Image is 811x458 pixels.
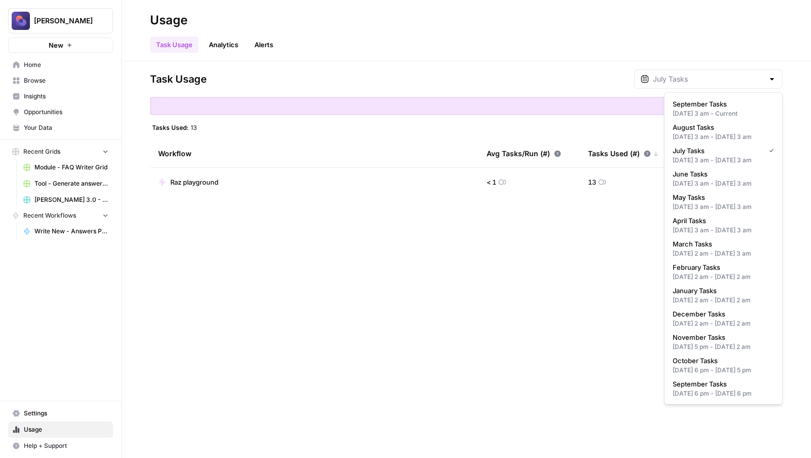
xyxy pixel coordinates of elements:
span: August Tasks [673,122,770,132]
div: [DATE] 3 am - [DATE] 3 am [673,156,774,165]
span: Settings [24,409,108,418]
span: Tasks Used: [152,123,189,131]
span: [PERSON_NAME] 3.0 - Answers (9).csv [34,195,108,204]
div: [DATE] 5 pm - [DATE] 2 am [673,342,774,351]
span: Home [24,60,108,69]
span: Task Usage [150,72,207,86]
a: Insights [8,88,113,104]
span: Raz playground [170,177,218,187]
a: Usage [8,421,113,438]
a: Alerts [248,37,279,53]
div: [DATE] 3 am - [DATE] 3 am [673,202,774,212]
span: Your Data [24,123,108,132]
a: Module - FAQ Writer Grid [19,159,113,175]
span: Recent Workflows [23,211,76,220]
span: February Tasks [673,262,770,272]
div: [DATE] 3 am - Current [673,109,774,118]
span: May Tasks [673,192,770,202]
button: Recent Workflows [8,208,113,223]
span: September Tasks [673,379,770,389]
span: Write New - Answers Posts (Raz edits) [34,227,108,236]
span: April Tasks [673,216,770,226]
div: [DATE] 2 am - [DATE] 2 am [673,319,774,328]
button: Help + Support [8,438,113,454]
span: Insights [24,92,108,101]
a: Tool - Generate answers paragraph Grid [19,175,113,192]
span: October Tasks [673,356,770,366]
div: [DATE] 2 am - [DATE] 3 am [673,249,774,258]
span: New [49,40,63,50]
div: [DATE] 6 pm - [DATE] 5 pm [673,366,774,375]
div: [DATE] 3 am - [DATE] 3 am [673,132,774,142]
span: 13 [588,177,596,187]
span: < 1 [487,177,496,187]
a: Raz playground [158,177,218,187]
span: Usage [24,425,108,434]
span: Browse [24,76,108,85]
div: [DATE] 3 am - [DATE] 3 am [673,179,774,188]
div: [DATE] 2 am - [DATE] 2 am [673,272,774,281]
input: July Tasks [653,74,764,84]
div: Tasks Used (#) [588,139,659,167]
span: December Tasks [673,309,770,319]
div: Usage [150,12,188,28]
a: Task Usage [150,37,199,53]
div: Workflow [158,139,470,167]
button: Workspace: Bardeen [8,8,113,33]
span: March Tasks [673,239,770,249]
a: Opportunities [8,104,113,120]
span: July Tasks [673,146,761,156]
span: Opportunities [24,108,108,117]
span: November Tasks [673,332,770,342]
span: September Tasks [673,99,770,109]
a: [PERSON_NAME] 3.0 - Answers (9).csv [19,192,113,208]
div: [DATE] 2 am - [DATE] 2 am [673,296,774,305]
a: Browse [8,73,113,89]
span: [PERSON_NAME] [34,16,95,26]
span: January Tasks [673,286,770,296]
span: 13 [191,123,197,131]
a: Write New - Answers Posts (Raz edits) [19,223,113,239]
button: New [8,38,113,53]
a: Home [8,57,113,73]
div: [DATE] 6 pm - [DATE] 6 pm [673,389,774,398]
span: Help + Support [24,441,108,450]
span: Tool - Generate answers paragraph Grid [34,179,108,188]
span: Module - FAQ Writer Grid [34,163,108,172]
button: Recent Grids [8,144,113,159]
div: Avg Tasks/Run (#) [487,139,561,167]
a: Settings [8,405,113,421]
img: Bardeen Logo [12,12,30,30]
a: Your Data [8,120,113,136]
div: [DATE] 3 am - [DATE] 3 am [673,226,774,235]
a: Analytics [203,37,244,53]
span: June Tasks [673,169,770,179]
span: Recent Grids [23,147,60,156]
